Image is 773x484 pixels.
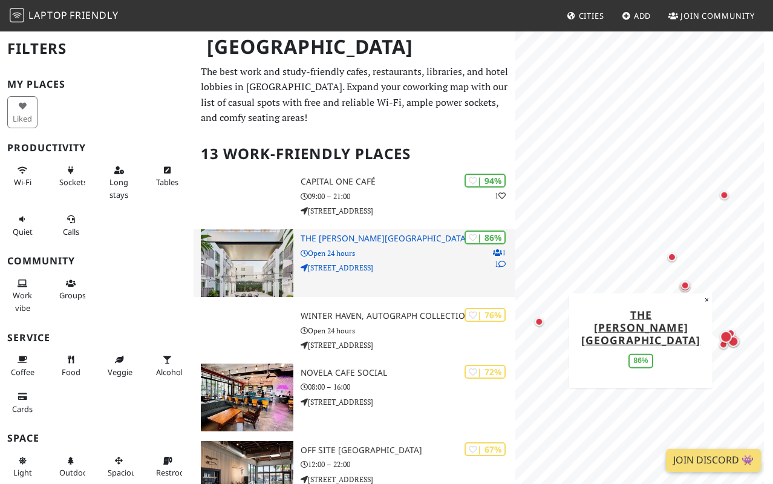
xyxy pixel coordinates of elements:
[7,332,186,344] h3: Service
[717,328,734,345] div: Map marker
[62,367,80,378] span: Food
[152,160,183,192] button: Tables
[301,177,515,187] h3: Capital One Café
[156,367,183,378] span: Alcohol
[104,350,134,382] button: Veggie
[301,247,515,259] p: Open 24 hours
[11,367,34,378] span: Coffee
[301,339,515,351] p: [STREET_ADDRESS]
[108,367,132,378] span: Veggie
[301,311,515,321] h3: Winter Haven, Autograph Collection
[108,467,140,478] span: Spacious
[725,332,742,348] div: Map marker
[56,350,86,382] button: Food
[495,190,506,201] p: 1
[56,273,86,306] button: Groups
[152,350,183,382] button: Alcohol
[677,278,693,294] div: Map marker
[7,209,38,241] button: Quiet
[109,177,128,200] span: Long stays
[56,160,86,192] button: Sockets
[665,250,679,264] div: Map marker
[301,325,515,336] p: Open 24 hours
[7,255,186,267] h3: Community
[617,5,656,27] a: Add
[201,64,509,126] p: The best work and study-friendly cafes, restaurants, libraries, and hotel lobbies in [GEOGRAPHIC_...
[13,467,32,478] span: Natural light
[532,314,546,329] div: Map marker
[56,451,86,483] button: Outdoor
[156,467,192,478] span: Restroom
[7,433,186,444] h3: Space
[678,278,693,292] div: Map marker
[59,177,87,188] span: Power sockets
[301,381,515,393] p: 08:00 – 16:00
[581,307,700,347] a: The [PERSON_NAME][GEOGRAPHIC_DATA]
[7,160,38,192] button: Wi-Fi
[201,136,509,172] h2: 13 Work-Friendly Places
[666,449,761,472] a: Join Discord 👾
[579,10,604,21] span: Cities
[628,354,653,368] div: 86%
[465,174,506,188] div: | 94%
[63,226,79,237] span: Video/audio calls
[716,337,731,352] div: Map marker
[301,459,515,470] p: 12:00 – 22:00
[194,172,516,220] a: | 94% 1 Capital One Café 09:00 – 21:00 [STREET_ADDRESS]
[301,205,515,217] p: [STREET_ADDRESS]
[14,177,31,188] span: Stable Wi-Fi
[493,247,506,270] p: 1 1
[70,8,118,22] span: Friendly
[28,8,68,22] span: Laptop
[59,467,91,478] span: Outdoor area
[725,333,741,349] div: Map marker
[59,290,86,301] span: Group tables
[12,404,33,414] span: Credit cards
[301,396,515,408] p: [STREET_ADDRESS]
[10,8,24,22] img: LaptopFriendly
[465,365,506,379] div: | 72%
[301,368,515,378] h3: Novela Cafe Social
[104,160,134,204] button: Long stays
[13,290,32,313] span: People working
[7,142,186,154] h3: Productivity
[201,364,294,431] img: Novela Cafe Social
[634,10,651,21] span: Add
[10,5,119,27] a: LaptopFriendly LaptopFriendly
[465,231,506,244] div: | 86%
[680,10,755,21] span: Join Community
[197,30,514,64] h1: [GEOGRAPHIC_DATA]
[7,387,38,419] button: Cards
[194,229,516,297] a: The Betsy Hotel | 86% 11 The [PERSON_NAME][GEOGRAPHIC_DATA] Open 24 hours [STREET_ADDRESS]
[7,451,38,483] button: Light
[301,445,515,456] h3: OFF SITE [GEOGRAPHIC_DATA]
[465,308,506,322] div: | 76%
[664,5,760,27] a: Join Community
[104,451,134,483] button: Spacious
[7,350,38,382] button: Coffee
[194,364,516,431] a: Novela Cafe Social | 72% Novela Cafe Social 08:00 – 16:00 [STREET_ADDRESS]
[201,229,294,297] img: The Betsy Hotel
[7,30,186,67] h2: Filters
[7,79,186,90] h3: My Places
[156,177,178,188] span: Work-friendly tables
[465,442,506,456] div: | 67%
[301,234,515,244] h3: The [PERSON_NAME][GEOGRAPHIC_DATA]
[301,191,515,202] p: 09:00 – 21:00
[152,451,183,483] button: Restroom
[301,262,515,273] p: [STREET_ADDRESS]
[194,307,516,354] a: | 76% Winter Haven, Autograph Collection Open 24 hours [STREET_ADDRESS]
[723,326,738,341] div: Map marker
[7,273,38,318] button: Work vibe
[13,226,33,237] span: Quiet
[717,188,731,202] div: Map marker
[701,293,713,306] button: Close popup
[562,5,609,27] a: Cities
[56,209,86,241] button: Calls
